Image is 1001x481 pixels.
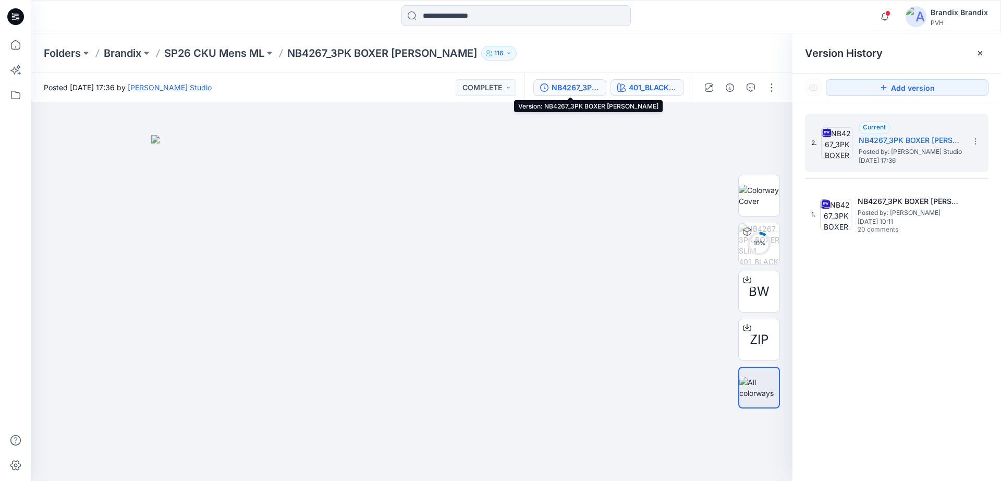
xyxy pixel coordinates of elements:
[859,147,963,157] span: Posted by: Stefka Studio
[611,79,683,96] button: 401_BLACK BODIES WITH HEAVENLY IRIS LOGO
[287,46,477,61] p: NB4267_3PK BOXER [PERSON_NAME]
[858,218,962,225] span: [DATE] 10:11
[481,46,517,61] button: 116
[164,46,264,61] a: SP26 CKU Mens ML
[820,199,851,230] img: NB4267_3PK BOXER SLIM
[826,79,988,96] button: Add version
[739,223,779,264] img: NB4267_3PK BOXER SLIM 401_BLACK BODIES WITH HEAVENLY IRIS LOGO
[859,134,963,147] h5: NB4267_3PK BOXER SLIM
[805,47,883,59] span: Version History
[750,330,768,349] span: ZIP
[739,185,779,207] img: Colorway Cover
[151,135,673,481] img: eyJhbGciOiJIUzI1NiIsImtpZCI6IjAiLCJzbHQiOiJzZXMiLCJ0eXAiOiJKV1QifQ.eyJkYXRhIjp7InR5cGUiOiJzdG9yYW...
[128,83,212,92] a: [PERSON_NAME] Studio
[44,46,81,61] a: Folders
[722,79,738,96] button: Details
[931,6,988,19] div: Brandix Brandix
[858,226,931,234] span: 20 comments
[739,377,779,399] img: All colorways
[931,19,988,27] div: PVH
[821,127,852,159] img: NB4267_3PK BOXER SLIM
[811,138,817,148] span: 2.
[858,208,962,218] span: Posted by: Brandix Brandix
[749,282,770,301] span: BW
[629,82,677,93] div: 401_BLACK BODIES WITH HEAVENLY IRIS LOGO
[747,239,772,248] div: 10 %
[104,46,141,61] a: Brandix
[494,47,504,59] p: 116
[552,82,600,93] div: NB4267_3PK BOXER SLIM
[533,79,606,96] button: NB4267_3PK BOXER [PERSON_NAME]
[805,79,822,96] button: Show Hidden Versions
[858,195,962,208] h5: NB4267_3PK BOXER SLIM
[863,123,886,131] span: Current
[906,6,926,27] img: avatar
[976,49,984,57] button: Close
[859,157,963,164] span: [DATE] 17:36
[44,82,212,93] span: Posted [DATE] 17:36 by
[811,210,816,219] span: 1.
